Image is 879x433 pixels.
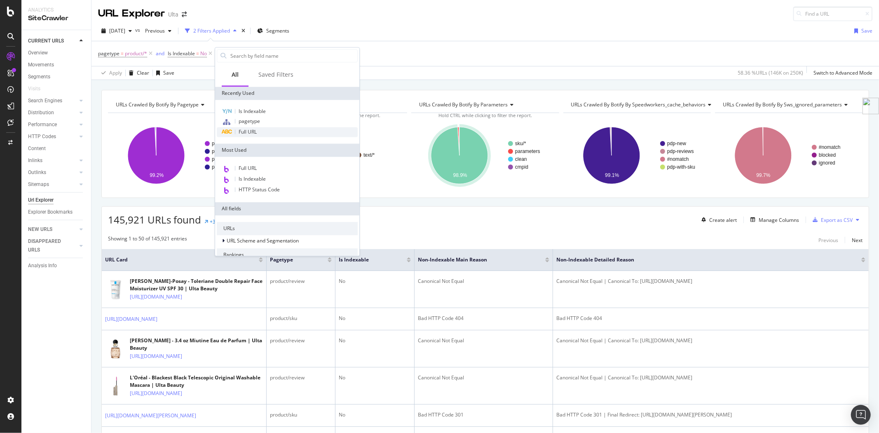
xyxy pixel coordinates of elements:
text: cmpid [515,164,528,170]
text: product/new [212,148,239,154]
span: pagetype [239,118,260,125]
div: 2 Filters Applied [193,27,230,34]
text: pdp-new [667,141,686,146]
button: Save [153,66,174,80]
text: #nomatch [819,144,841,150]
text: ignored [819,160,835,166]
div: A chart. [563,120,710,191]
a: Sitemaps [28,180,77,189]
a: Analysis Info [28,261,85,270]
svg: A chart. [715,120,861,191]
img: side-widget.svg [863,98,879,114]
span: Segments [266,27,289,34]
div: Segments [28,73,50,81]
button: Export as CSV [809,213,853,226]
div: HTTP Codes [28,132,56,141]
a: NEW URLS [28,225,77,234]
div: No [339,374,411,381]
div: No [339,411,411,419]
h4: URLs Crawled By Botify By parameters [417,98,551,111]
div: DISAPPEARED URLS [28,237,70,254]
h4: URLs Crawled By Botify By speedworkers_cache_behaviors [570,98,718,111]
a: Visits [28,85,49,93]
button: Create alert [698,213,737,226]
div: Ulta [168,10,178,19]
a: Content [28,144,85,153]
button: Segments [254,24,293,38]
button: Apply [98,66,122,80]
div: All fields [215,202,359,215]
div: Inlinks [28,156,42,165]
text: pdp-with-sku [667,164,695,170]
span: Is Indexable [168,50,195,57]
div: Outlinks [28,168,46,177]
h4: URLs Crawled By Botify By pagetype [114,98,248,111]
span: = [196,50,199,57]
div: Performance [28,120,57,129]
button: [DATE] [98,24,135,38]
text: product/review [212,141,244,146]
div: Switch to Advanced Mode [813,69,872,76]
span: Is Indexable [239,175,266,182]
text: product/sku [212,164,237,170]
text: 99.2% [150,172,164,178]
div: Export as CSV [821,216,853,224]
a: Explorer Bookmarks [28,208,85,216]
div: Rankings [217,248,358,261]
div: Showing 1 to 50 of 145,921 entries [108,235,187,245]
div: [PERSON_NAME]-Posay - Toleriane Double Repair Face Moisturizer UV SPF 30 | Ulta Beauty [130,278,263,292]
span: Is Indexable [239,108,266,115]
div: Overview [28,49,48,57]
div: SiteCrawler [28,14,84,23]
a: Search Engines [28,96,77,105]
div: Analysis Info [28,261,57,270]
div: Create alert [709,216,737,224]
text: 98.9% [453,172,467,178]
div: product/review [270,337,332,344]
div: Analytics [28,7,84,14]
input: Find a URL [793,7,872,21]
div: Save [163,69,174,76]
div: Canonical Not Equal | Canonical To: [URL][DOMAIN_NAME] [556,337,865,344]
img: main image [105,339,126,359]
div: No [339,337,411,344]
span: URL Scheme and Segmentation [227,238,299,245]
a: Movements [28,61,85,69]
span: No [200,48,207,59]
img: main image [105,376,126,396]
input: Search by field name [230,49,357,62]
div: Most Used [215,144,359,157]
span: URLs Crawled By Botify By pagetype [116,101,199,108]
button: Manage Columns [747,215,799,225]
div: Canonical Not Equal [418,374,549,381]
div: Search Engines [28,96,62,105]
div: Explorer Bookmarks [28,208,73,216]
div: L'Oréal - Blackest Black Telescopic Original Washable Mascara | Ulta Beauty [130,374,263,389]
button: 2 Filters Applied [182,24,240,38]
div: product/review [270,374,332,381]
div: Saved Filters [258,71,293,79]
text: 99.7% [756,172,770,178]
a: [URL][DOMAIN_NAME][PERSON_NAME] [105,412,196,420]
a: [URL][DOMAIN_NAME] [130,293,182,301]
text: #nomatch [667,156,689,162]
a: Overview [28,49,85,57]
a: DISAPPEARED URLS [28,237,77,254]
span: pagetype [270,256,315,264]
img: main image [105,279,126,300]
a: Inlinks [28,156,77,165]
button: Clear [126,66,149,80]
text: pdp-reviews [667,148,694,154]
div: CURRENT URLS [28,37,64,45]
span: product/* [125,48,147,59]
div: Apply [109,69,122,76]
span: Non-Indexable Detailed Reason [556,256,849,264]
div: Open Intercom Messenger [851,405,871,425]
div: Sitemaps [28,180,49,189]
button: Save [851,24,872,38]
div: Bad HTTP Code 301 [418,411,549,419]
span: Previous [142,27,165,34]
button: and [156,49,164,57]
a: Segments [28,73,85,81]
